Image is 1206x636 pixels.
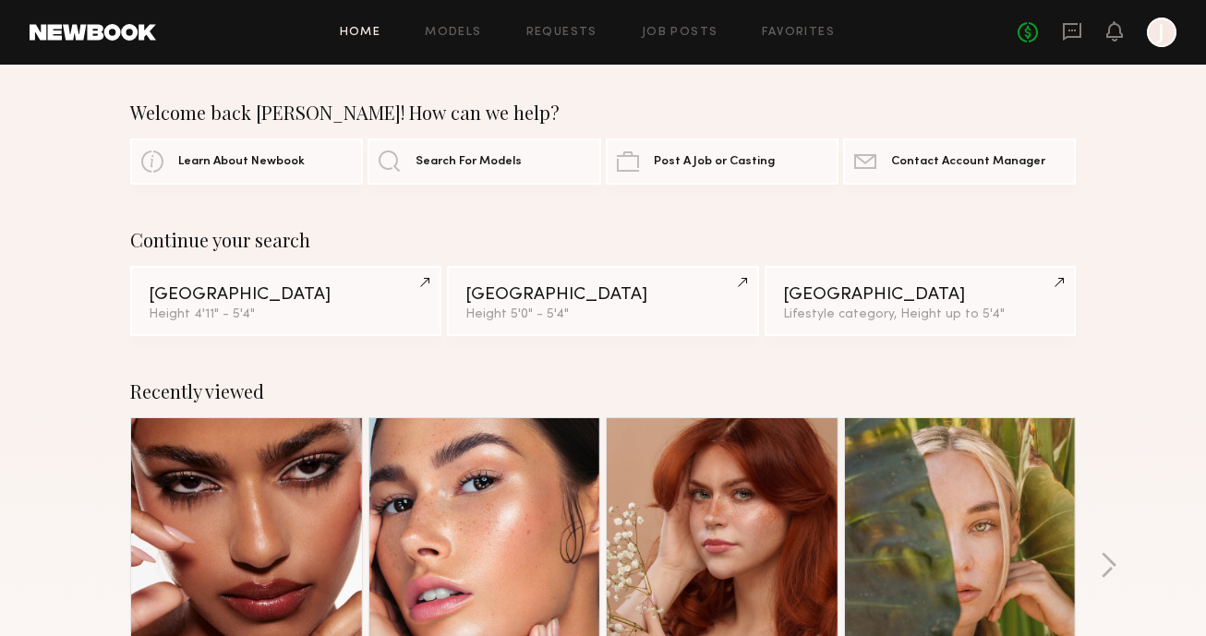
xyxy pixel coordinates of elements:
[149,308,423,321] div: Height 4'11" - 5'4"
[762,27,835,39] a: Favorites
[368,138,600,185] a: Search For Models
[891,156,1045,168] span: Contact Account Manager
[843,138,1076,185] a: Contact Account Manager
[425,27,481,39] a: Models
[340,27,381,39] a: Home
[526,27,597,39] a: Requests
[130,266,441,336] a: [GEOGRAPHIC_DATA]Height 4'11" - 5'4"
[149,286,423,304] div: [GEOGRAPHIC_DATA]
[130,380,1076,402] div: Recently viewed
[1147,18,1176,47] a: J
[783,286,1057,304] div: [GEOGRAPHIC_DATA]
[178,156,305,168] span: Learn About Newbook
[130,138,363,185] a: Learn About Newbook
[416,156,522,168] span: Search For Models
[130,102,1076,124] div: Welcome back [PERSON_NAME]! How can we help?
[130,229,1076,251] div: Continue your search
[654,156,775,168] span: Post A Job or Casting
[465,308,740,321] div: Height 5'0" - 5'4"
[783,308,1057,321] div: Lifestyle category, Height up to 5'4"
[765,266,1076,336] a: [GEOGRAPHIC_DATA]Lifestyle category, Height up to 5'4"
[447,266,758,336] a: [GEOGRAPHIC_DATA]Height 5'0" - 5'4"
[606,138,838,185] a: Post A Job or Casting
[465,286,740,304] div: [GEOGRAPHIC_DATA]
[642,27,718,39] a: Job Posts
